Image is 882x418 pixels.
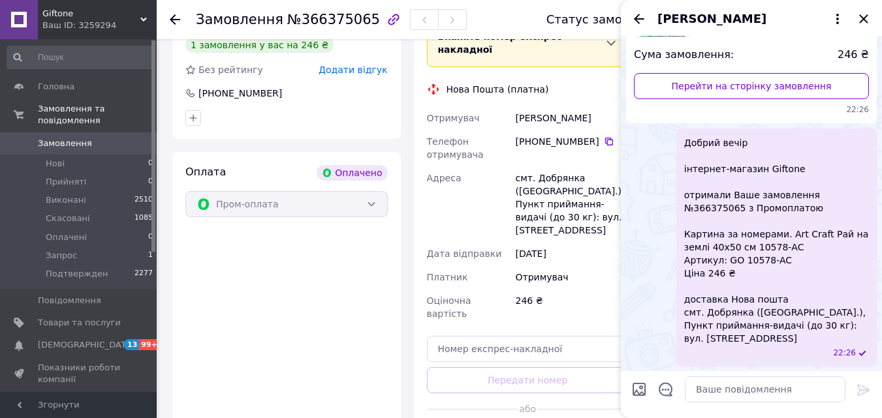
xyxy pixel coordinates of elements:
span: Телефон отримувача [427,136,484,160]
span: 2510 [134,194,153,206]
span: 1085 [134,213,153,224]
div: Нова Пошта (платна) [443,83,552,96]
div: [PHONE_NUMBER] [197,87,283,100]
div: Статус замовлення [546,13,667,26]
span: Скасовані [46,213,90,224]
span: Без рейтингу [198,65,263,75]
span: Головна [38,81,74,93]
span: 22:26 12.10.2025 [634,104,869,115]
span: Адреса [427,173,462,183]
span: 246 ₴ [838,48,869,63]
span: №366375065 [287,12,380,27]
span: 2277 [134,268,153,280]
div: Отримувач [513,265,631,289]
span: Оплата [185,166,226,178]
span: Оплачені [46,231,87,243]
button: [PERSON_NAME] [657,10,845,27]
span: Добрий вечір інтернет-магазин Giftone отримали Ваше замовлення №366375065 з Промоплатою Картина з... [684,136,869,345]
span: 13 [124,339,139,350]
div: смт. Добрянка ([GEOGRAPHIC_DATA].), Пункт приймання-видачі (до 30 кг): вул. [STREET_ADDRESS] [513,166,631,242]
span: Giftone [42,8,140,20]
span: Отримувач [427,113,480,123]
span: Платник [427,272,468,282]
span: Прийняті [46,176,86,188]
span: Показники роботи компанії [38,362,121,385]
span: 1 [148,250,153,261]
input: Пошук [7,46,154,69]
div: [PERSON_NAME] [513,106,631,130]
span: 0 [148,176,153,188]
span: Дата відправки [427,248,502,259]
span: Замовлення [196,12,283,27]
button: Закрити [856,11,872,27]
span: Сума замовлення: [634,48,734,63]
div: Оплачено [317,165,387,181]
span: [DEMOGRAPHIC_DATA] [38,339,134,351]
span: або [518,402,538,415]
div: Повернутися назад [170,13,180,26]
span: Вкажіть номер експрес-накладної [438,31,566,55]
span: Замовлення [38,138,92,149]
span: Виконані [46,194,86,206]
span: 99+ [139,339,161,350]
span: Подтвержден [46,268,108,280]
button: Назад [631,11,647,27]
div: 246 ₴ [513,289,631,325]
span: [PERSON_NAME] [657,10,766,27]
div: Ваш ID: 3259294 [42,20,157,31]
span: 0 [148,231,153,243]
a: Перейти на сторінку замовлення [634,73,869,99]
span: Товари та послуги [38,317,121,329]
span: Замовлення та повідомлення [38,103,157,127]
button: Відкрити шаблони відповідей [657,381,674,398]
span: Повідомлення [38,295,101,306]
div: 1 замовлення у вас на 246 ₴ [185,37,334,53]
span: 22:26 12.10.2025 [833,348,856,359]
span: Запрос [46,250,77,261]
span: 0 [148,158,153,170]
span: Нові [46,158,65,170]
div: [PHONE_NUMBER] [516,135,629,148]
span: Оціночна вартість [427,295,471,319]
div: [DATE] [513,242,631,265]
input: Номер експрес-накладної [427,336,629,362]
span: Додати відгук [319,65,387,75]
